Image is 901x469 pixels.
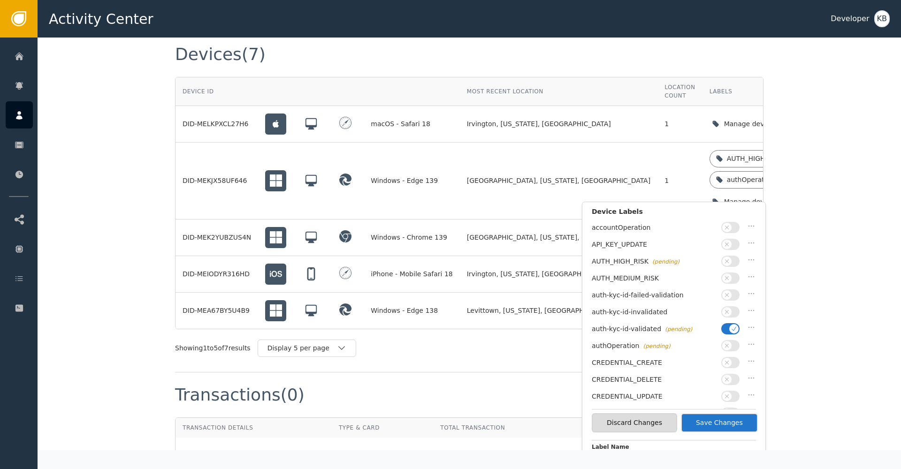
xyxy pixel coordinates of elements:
div: CREDENTIAL_CREATE [592,358,717,368]
div: auth-kyc-id-validated [592,324,717,334]
div: authOperation [727,175,775,185]
div: Manage device labels [724,197,798,207]
button: Display 5 per page [258,340,356,357]
div: DEVICE_SEEN_ONCE [592,408,717,418]
div: AUTH_HIGH_RISK [727,154,784,164]
div: Developer [831,13,869,24]
label: Label Name [592,443,756,454]
div: 1 [664,176,695,186]
div: DID-MEA67BY5U4B9 [183,306,251,316]
div: API_KEY_UPDATE [592,240,717,250]
div: Device Labels [592,207,756,221]
div: AUTH_MEDIUM_RISK [592,273,717,283]
span: [GEOGRAPHIC_DATA], [US_STATE], [GEOGRAPHIC_DATA] [467,233,650,242]
span: Levittown, [US_STATE], [GEOGRAPHIC_DATA] [467,306,613,316]
span: Irvington, [US_STATE], [GEOGRAPHIC_DATA] [467,119,611,129]
div: 1 [664,119,695,129]
div: CREDENTIAL_DELETE [592,375,717,385]
span: Irvington, [US_STATE], [GEOGRAPHIC_DATA] [467,269,611,279]
button: Save Changes [681,413,758,432]
button: Discard Changes [592,413,677,432]
div: authOperation [592,341,717,351]
div: DID-MELKPXCL27H6 [183,119,251,129]
div: DID-MEK2YUBZUS4N [183,233,251,242]
span: [GEOGRAPHIC_DATA], [US_STATE], [GEOGRAPHIC_DATA] [467,176,650,186]
div: AUTH_HIGH_RISK [592,257,717,266]
th: Location Count [657,77,702,106]
div: Display 5 per page [267,343,337,353]
th: Most Recent Location [460,77,657,106]
span: (pending) [665,326,692,333]
div: Windows - Chrome 139 [371,233,452,242]
div: auth-kyc-id-failed-validation [592,290,717,300]
span: (pending) [643,343,671,349]
div: CREDENTIAL_UPDATE [592,392,717,401]
th: Labels [702,77,821,106]
div: accountOperation [592,223,717,233]
span: Activity Center [49,8,153,30]
div: Windows - Edge 139 [371,176,452,186]
div: Showing 1 to 5 of 7 results [175,343,251,353]
th: Transaction Details [176,418,332,438]
div: auth-kyc-id-invalidated [592,307,717,317]
div: Windows - Edge 138 [371,306,452,316]
div: Transactions (0) [175,386,305,403]
div: Devices (7) [175,46,266,63]
div: Manage device labels [724,119,798,129]
th: Type & Card [332,418,433,438]
th: Device ID [176,77,258,106]
div: iPhone - Mobile Safari 18 [371,269,452,279]
div: DID-MEKJX58UF646 [183,176,251,186]
span: (pending) [652,258,680,265]
div: DID-MEIODYR316HD [183,269,251,279]
div: macOS - Safari 18 [371,119,452,129]
th: Total Transaction [433,418,579,438]
button: KB [874,10,890,27]
th: External Transaction ID [579,418,763,438]
button: Manage device labels [710,114,814,134]
button: Manage device labels [710,192,814,212]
